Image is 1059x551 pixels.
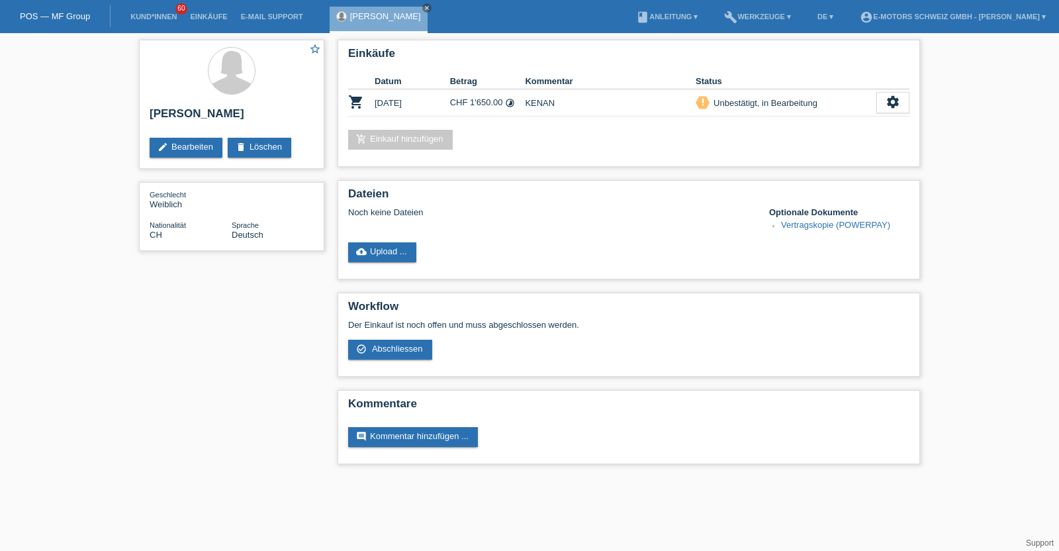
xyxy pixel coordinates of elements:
[150,138,222,158] a: editBearbeiten
[150,191,186,199] span: Geschlecht
[698,97,708,107] i: priority_high
[20,11,90,21] a: POS — MF Group
[372,344,423,354] span: Abschliessen
[236,142,246,152] i: delete
[350,11,421,21] a: [PERSON_NAME]
[525,74,696,89] th: Kommentar
[1026,538,1054,548] a: Support
[356,344,367,354] i: check_circle_outline
[309,43,321,55] i: star_border
[696,74,876,89] th: Status
[348,242,416,262] a: cloud_uploadUpload ...
[348,340,432,360] a: check_circle_outline Abschliessen
[424,5,430,11] i: close
[348,47,909,67] h2: Einkäufe
[781,220,890,230] a: Vertragskopie (POWERPAY)
[234,13,310,21] a: E-Mail Support
[158,142,168,152] i: edit
[629,13,704,21] a: bookAnleitung ▾
[710,96,817,110] div: Unbestätigt, in Bearbeitung
[150,189,232,209] div: Weiblich
[124,13,183,21] a: Kund*innen
[356,134,367,144] i: add_shopping_cart
[348,397,909,417] h2: Kommentare
[150,107,314,127] h2: [PERSON_NAME]
[356,246,367,257] i: cloud_upload
[422,3,432,13] a: close
[860,11,873,24] i: account_circle
[717,13,798,21] a: buildWerkzeuge ▾
[450,89,526,117] td: CHF 1'650.00
[886,95,900,109] i: settings
[150,230,162,240] span: Schweiz
[309,43,321,57] a: star_border
[183,13,234,21] a: Einkäufe
[375,89,450,117] td: [DATE]
[769,207,909,217] h4: Optionale Dokumente
[232,230,263,240] span: Deutsch
[150,221,186,229] span: Nationalität
[348,187,909,207] h2: Dateien
[175,3,187,15] span: 60
[348,427,478,447] a: commentKommentar hinzufügen ...
[356,431,367,442] i: comment
[450,74,526,89] th: Betrag
[348,300,909,320] h2: Workflow
[375,74,450,89] th: Datum
[348,207,753,217] div: Noch keine Dateien
[525,89,696,117] td: KENAN
[724,11,737,24] i: build
[636,11,649,24] i: book
[811,13,840,21] a: DE ▾
[348,130,453,150] a: add_shopping_cartEinkauf hinzufügen
[505,98,515,108] i: Fixe Raten (24 Raten)
[232,221,259,229] span: Sprache
[228,138,291,158] a: deleteLöschen
[853,13,1052,21] a: account_circleE-Motors Schweiz GmbH - [PERSON_NAME] ▾
[348,320,909,330] p: Der Einkauf ist noch offen und muss abgeschlossen werden.
[348,94,364,110] i: POSP00028163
